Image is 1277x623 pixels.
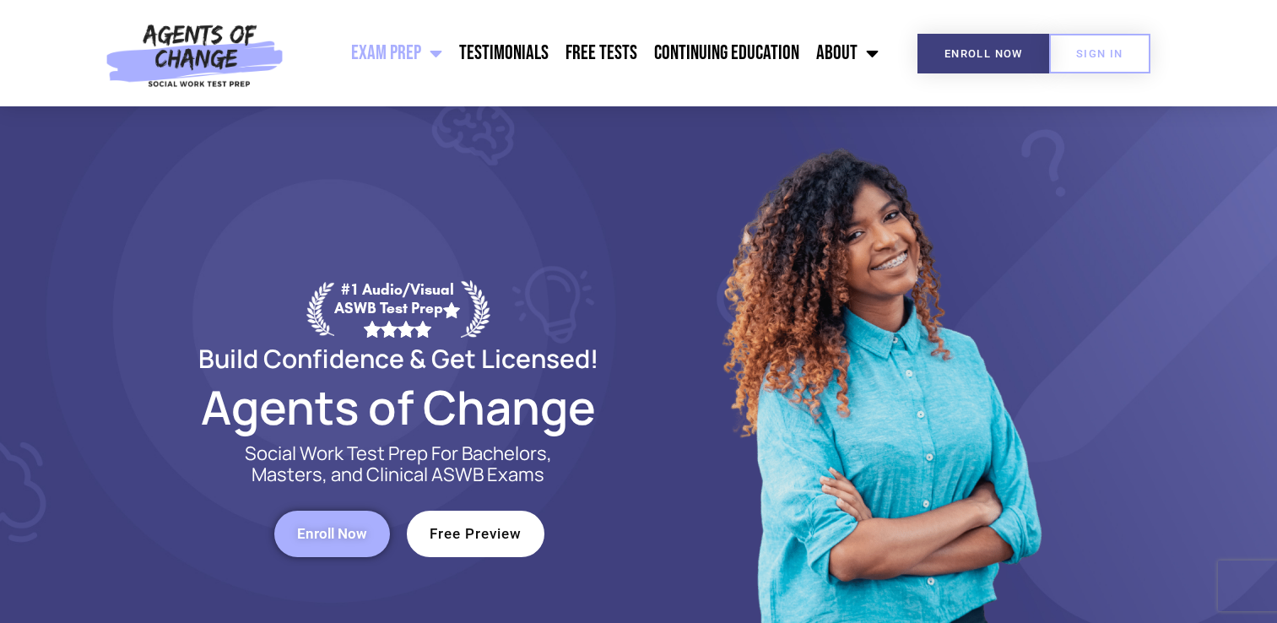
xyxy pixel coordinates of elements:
a: Enroll Now [274,511,390,557]
span: Enroll Now [297,527,367,541]
a: Exam Prep [343,32,451,74]
a: Free Preview [407,511,544,557]
a: Continuing Education [646,32,808,74]
div: #1 Audio/Visual ASWB Test Prep [334,280,461,337]
nav: Menu [292,32,888,74]
a: Free Tests [557,32,646,74]
p: Social Work Test Prep For Bachelors, Masters, and Clinical ASWB Exams [225,443,571,485]
h2: Agents of Change [158,387,639,426]
span: Free Preview [430,527,522,541]
a: About [808,32,887,74]
span: Enroll Now [944,48,1023,59]
a: SIGN IN [1049,34,1150,73]
a: Enroll Now [917,34,1050,73]
span: SIGN IN [1076,48,1123,59]
a: Testimonials [451,32,557,74]
h2: Build Confidence & Get Licensed! [158,346,639,371]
